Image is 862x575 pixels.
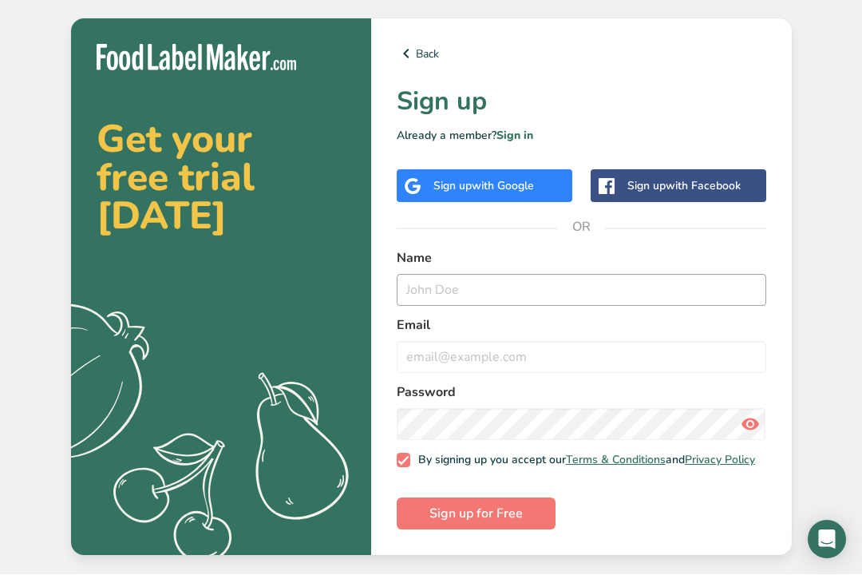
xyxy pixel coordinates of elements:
a: Back [397,45,766,64]
label: Name [397,249,766,268]
a: Terms & Conditions [566,453,666,468]
div: Open Intercom Messenger [808,521,846,559]
span: OR [557,204,605,252]
span: with Facebook [666,179,741,194]
p: Already a member? [397,128,766,145]
span: Sign up for Free [429,505,523,524]
img: Food Label Maker [97,45,296,71]
div: Sign up [627,178,741,195]
input: email@example.com [397,342,766,374]
label: Password [397,383,766,402]
h2: Get your free trial [DATE] [97,121,346,236]
a: Privacy Policy [685,453,755,468]
label: Email [397,316,766,335]
div: Sign up [433,178,534,195]
span: with Google [472,179,534,194]
input: John Doe [397,275,766,307]
button: Sign up for Free [397,498,556,530]
h1: Sign up [397,83,766,121]
span: By signing up you accept our and [410,454,755,468]
a: Sign in [496,129,533,144]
